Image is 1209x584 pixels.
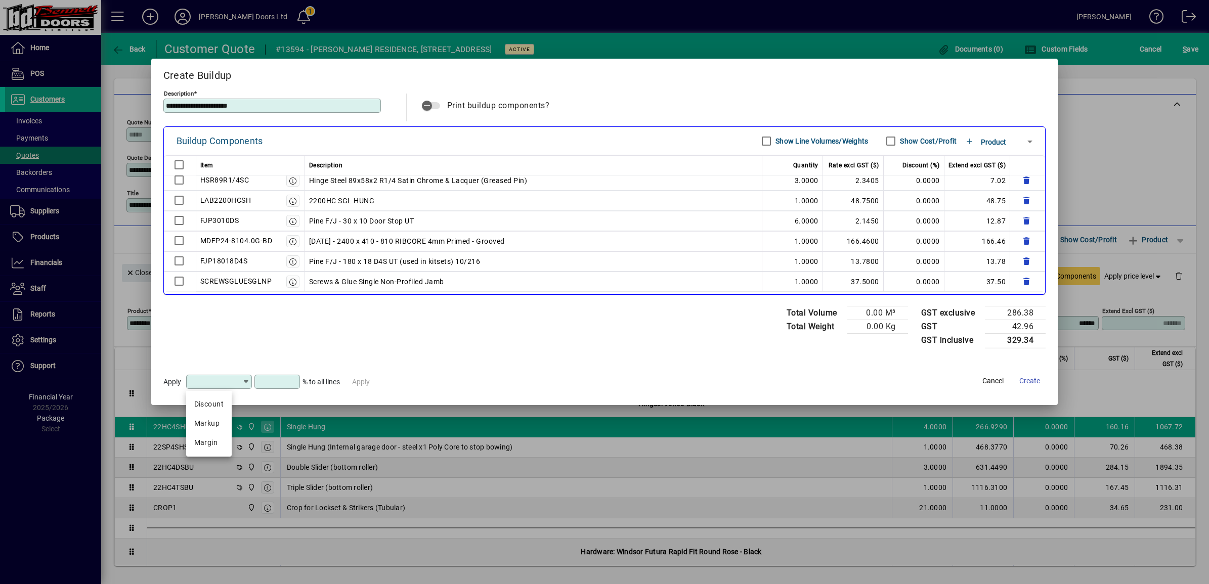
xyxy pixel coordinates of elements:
[305,231,762,251] td: [DATE] - 2400 x 410 - 810 RIBCORE 4mm Primed - Grooved
[977,372,1009,390] button: Cancel
[827,235,879,247] div: 166.4600
[782,306,847,320] td: Total Volume
[762,231,823,251] td: 1.0000
[164,89,194,97] mat-label: Description
[827,174,879,187] div: 2.3405
[773,136,868,146] label: Show Line Volumes/Weights
[762,272,823,292] td: 1.0000
[827,195,879,207] div: 48.7500
[200,214,239,227] div: FJP3010DS
[793,159,818,171] span: Quantity
[982,376,1004,386] span: Cancel
[985,333,1046,347] td: 329.34
[200,235,273,247] div: MDFP24-8104.0G-BD
[916,306,985,320] td: GST exclusive
[163,378,181,386] span: Apply
[200,255,248,267] div: FJP18018D4S
[944,191,1011,211] td: 48.75
[884,231,944,251] td: 0.0000
[762,211,823,231] td: 6.0000
[782,320,847,333] td: Total Weight
[884,191,944,211] td: 0.0000
[305,211,762,231] td: Pine F/J - 30 x 10 Door Stop UT
[200,194,251,206] div: LAB2200HCSH
[884,211,944,231] td: 0.0000
[916,333,985,347] td: GST inclusive
[305,170,762,191] td: Hinge Steel 89x58x2 R1/4 Satin Chrome & Lacquer (Greased Pin)
[944,231,1011,251] td: 166.46
[884,170,944,191] td: 0.0000
[177,133,263,149] div: Buildup Components
[762,251,823,272] td: 1.0000
[981,138,1006,146] span: Product
[305,272,762,292] td: Screws & Glue Single Non-Profiled Jamb
[944,251,1011,272] td: 13.78
[309,159,343,171] span: Description
[985,320,1046,333] td: 42.96
[447,101,550,110] span: Print buildup components?
[305,191,762,211] td: 2200HC SGL HUNG
[985,306,1046,320] td: 286.38
[884,272,944,292] td: 0.0000
[827,255,879,267] div: 13.7800
[762,191,823,211] td: 1.0000
[902,159,940,171] span: Discount (%)
[151,59,1058,88] h2: Create Buildup
[884,251,944,272] td: 0.0000
[305,251,762,272] td: Pine F/J - 180 x 18 D4S UT (used in kitsets) 10/216
[200,159,213,171] span: Item
[827,215,879,227] div: 2.1450
[847,306,908,320] td: 0.00 M³
[200,275,272,287] div: SCREWSGLUESGLNP
[916,320,985,333] td: GST
[847,320,908,333] td: 0.00 Kg
[829,159,879,171] span: Rate excl GST ($)
[944,272,1011,292] td: 37.50
[762,170,823,191] td: 3.0000
[948,159,1006,171] span: Extend excl GST ($)
[898,136,957,146] label: Show Cost/Profit
[200,174,249,186] div: HSR89R1/4SC
[944,170,1011,191] td: 7.02
[944,211,1011,231] td: 12.87
[827,276,879,288] div: 37.5000
[1013,372,1046,390] button: Create
[303,378,340,386] span: % to all lines
[1019,376,1040,386] span: Create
